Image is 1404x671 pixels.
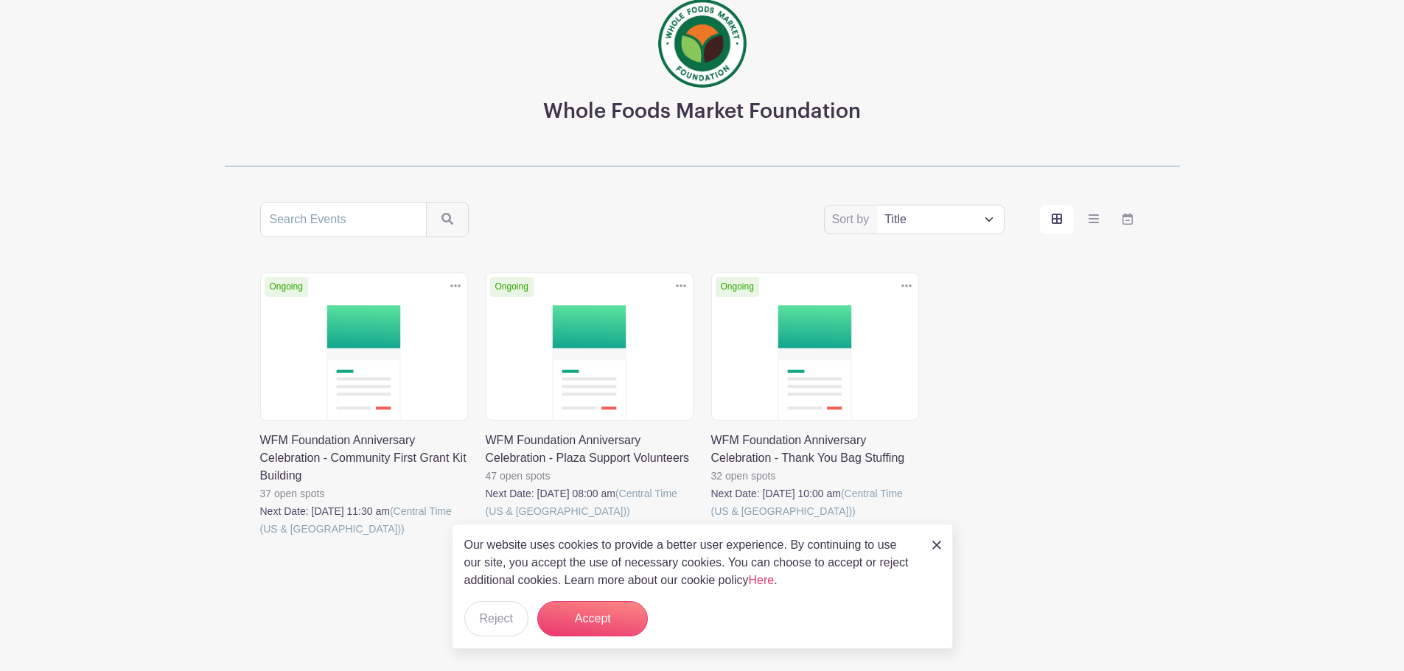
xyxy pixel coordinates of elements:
[260,202,427,237] input: Search Events
[1040,205,1145,234] div: order and view
[749,574,775,586] a: Here
[832,211,874,228] label: Sort by
[464,536,917,589] p: Our website uses cookies to provide a better user experience. By continuing to use our site, you ...
[932,541,941,549] img: close_button-5f87c8562297e5c2d7936805f587ecaba9071eb48480494691a3f1689db116b3.svg
[464,601,528,636] button: Reject
[537,601,648,636] button: Accept
[543,99,861,124] h3: Whole Foods Market Foundation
